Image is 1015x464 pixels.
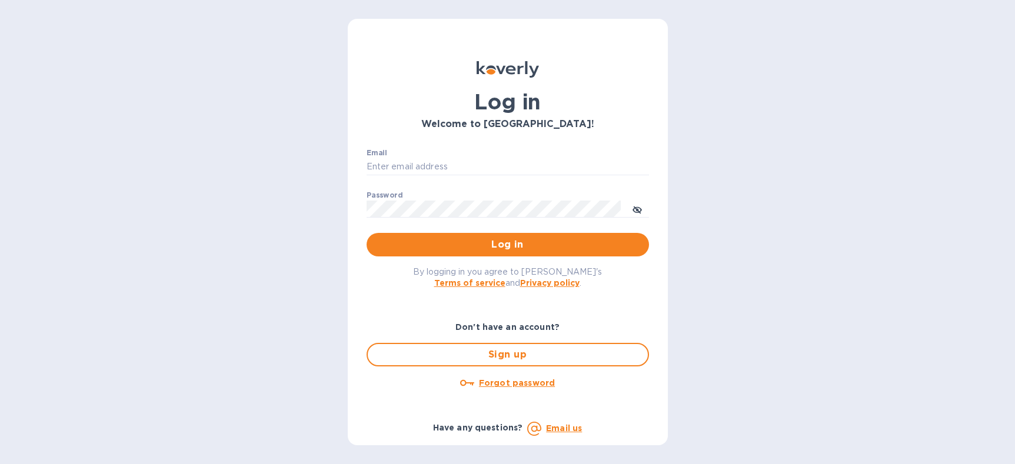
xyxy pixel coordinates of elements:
[367,343,649,366] button: Sign up
[367,158,649,176] input: Enter email address
[367,149,387,156] label: Email
[520,278,580,288] a: Privacy policy
[455,322,560,332] b: Don't have an account?
[433,423,523,432] b: Have any questions?
[434,278,505,288] a: Terms of service
[367,119,649,130] h3: Welcome to [GEOGRAPHIC_DATA]!
[546,423,582,433] a: Email us
[625,197,649,221] button: toggle password visibility
[367,192,402,199] label: Password
[479,378,555,388] u: Forgot password
[477,61,539,78] img: Koverly
[376,238,640,252] span: Log in
[367,233,649,256] button: Log in
[367,89,649,114] h1: Log in
[377,348,638,362] span: Sign up
[413,267,602,288] span: By logging in you agree to [PERSON_NAME]'s and .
